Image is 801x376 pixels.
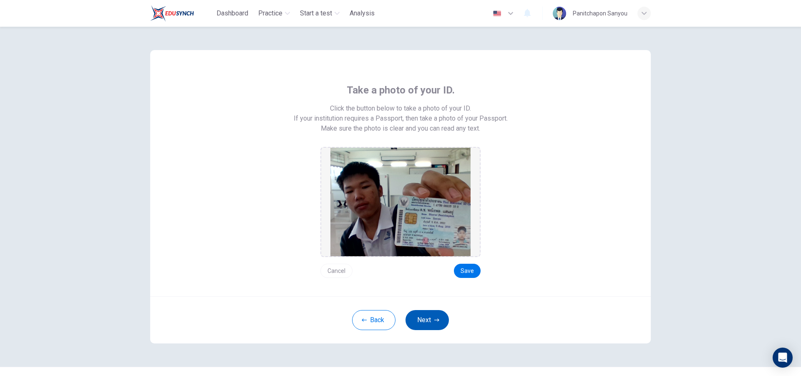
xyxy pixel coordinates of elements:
span: Make sure the photo is clear and you can read any text. [321,124,480,134]
button: Save [454,264,481,278]
img: en [492,10,502,17]
button: Practice [255,6,293,21]
span: Start a test [300,8,332,18]
img: Profile picture [553,7,566,20]
a: Train Test logo [150,5,213,22]
button: Analysis [346,6,378,21]
button: Start a test [297,6,343,21]
div: Panitchapon Sanyou [573,8,627,18]
button: Dashboard [213,6,252,21]
img: Train Test logo [150,5,194,22]
span: Practice [258,8,282,18]
div: Open Intercom Messenger [773,348,793,368]
button: Next [406,310,449,330]
span: Dashboard [217,8,248,18]
span: Click the button below to take a photo of your ID. If your institution requires a Passport, then ... [294,103,508,124]
span: Take a photo of your ID. [347,83,455,97]
img: preview screemshot [330,148,471,256]
button: Cancel [320,264,353,278]
span: Analysis [350,8,375,18]
button: Back [352,310,395,330]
